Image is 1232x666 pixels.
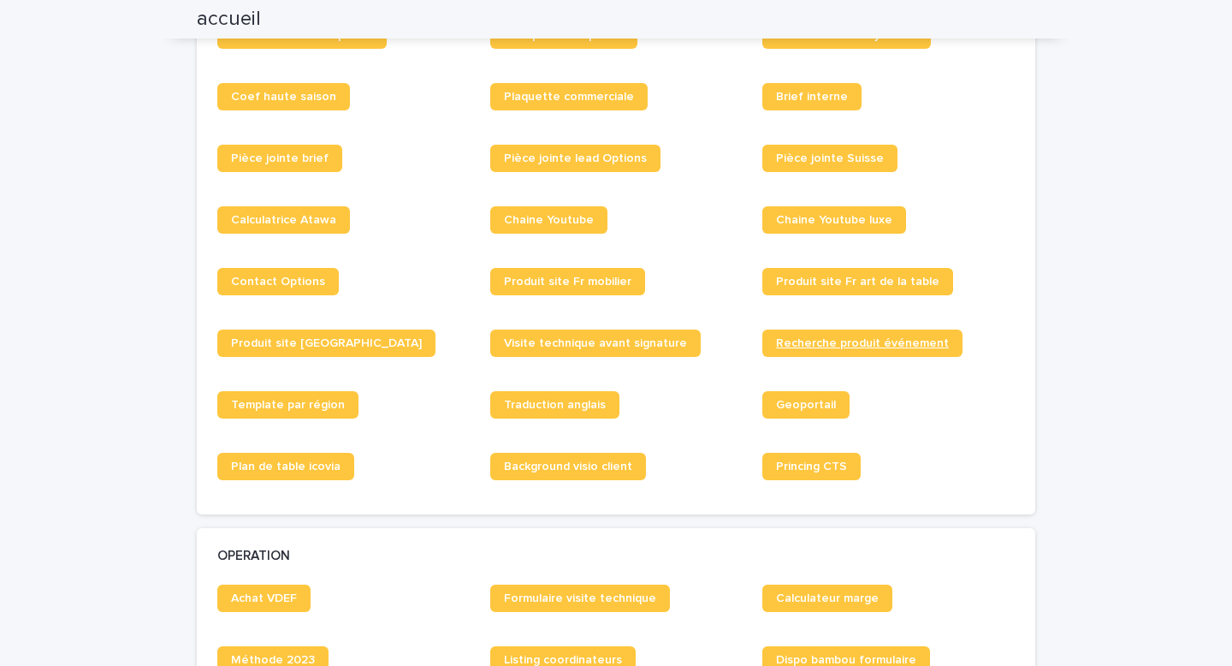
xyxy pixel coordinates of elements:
a: Chaine Youtube luxe [762,206,906,234]
span: Calculatrice Atawa [231,214,336,226]
a: Princing CTS [762,453,861,480]
span: Achat VDEF [231,592,297,604]
a: Pièce jointe brief [217,145,342,172]
span: Méthode 2023 [231,654,315,666]
a: Calculateur marge [762,585,892,612]
span: Calculateur marge [776,592,879,604]
span: Princing CTS [776,461,847,473]
a: Coef haute saison [217,83,350,110]
span: Contact Options [231,276,325,288]
a: Recherche produit événement [762,330,962,357]
a: Geoportail [762,391,850,419]
span: Template par région [231,399,345,411]
span: Pièce jointe brief [231,152,329,164]
span: Coef haute saison [231,91,336,103]
span: Dispo bambou formulaire [776,654,916,666]
span: Formulaire visite technique [504,592,656,604]
a: Chaine Youtube [490,206,607,234]
a: Pièce jointe lead Options [490,145,660,172]
a: Background visio client [490,453,646,480]
a: Visite technique avant signature [490,330,701,357]
h2: accueil [197,7,261,32]
a: Contact Options [217,268,339,295]
span: Chaine Youtube [504,214,594,226]
a: Plan de table icovia [217,453,354,480]
a: Produit site Fr art de la table [762,268,953,295]
span: Produit site [GEOGRAPHIC_DATA] [231,337,422,349]
a: Formulaire visite technique [490,585,670,612]
a: Achat VDEF [217,585,311,612]
span: Plan de table icovia [231,461,341,473]
span: Brief interne [776,91,848,103]
a: Plaquette commerciale [490,83,648,110]
span: Pièce jointe lead Options [504,152,647,164]
span: Visite technique avant signature [504,337,687,349]
a: Pièce jointe Suisse [762,145,897,172]
span: Produit site Fr mobilier [504,276,631,288]
a: Traduction anglais [490,391,619,419]
span: Plaquette commerciale [504,91,634,103]
a: Template par région [217,391,358,419]
span: Recherche produit événement [776,337,949,349]
h2: OPERATION [217,549,290,564]
a: Produit site Fr mobilier [490,268,645,295]
span: Produit site Fr art de la table [776,276,939,288]
a: Produit site [GEOGRAPHIC_DATA] [217,330,435,357]
a: Calculatrice Atawa [217,206,350,234]
span: Pièce jointe Suisse [776,152,884,164]
a: Brief interne [762,83,862,110]
span: Background visio client [504,461,632,473]
span: Chaine Youtube luxe [776,214,892,226]
span: Traduction anglais [504,399,606,411]
span: Geoportail [776,399,836,411]
span: Listing coordinateurs [504,654,622,666]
